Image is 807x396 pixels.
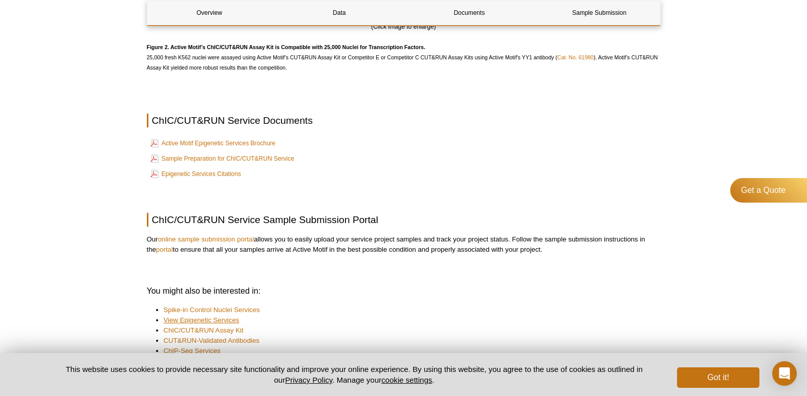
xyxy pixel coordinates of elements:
[150,152,294,165] a: Sample Preparation for ChIC/CUT&RUN Service
[147,234,661,255] p: Our allows you to easily upload your service project samples and track your project status. Follo...
[285,376,332,384] a: Privacy Policy
[677,367,759,388] button: Got it!
[147,44,658,71] span: 25,000 fresh K562 nuclei were assayed using Active Motif’s CUT&RUN Assay Kit or Competitor E or C...
[156,246,173,253] a: portal
[158,235,254,243] a: online sample submission portal
[48,364,661,385] p: This website uses cookies to provide necessary site functionality and improve your online experie...
[147,213,661,227] h2: ChIC/CUT&RUN Service Sample Submission Portal
[381,376,432,384] button: cookie settings
[730,178,807,203] a: Get a Quote
[772,361,797,386] div: Open Intercom Messenger
[537,1,662,25] a: Sample Submission
[147,1,272,25] a: Overview
[407,1,532,25] a: Documents
[147,114,661,127] h2: ChIC/CUT&RUN Service Documents
[147,44,426,50] strong: Figure 2. Active Motif’s ChIC/CUT&RUN Assay Kit is Compatible with 25,000 Nuclei for Transcriptio...
[164,325,244,336] a: ChIC/CUT&RUN Assay Kit
[164,315,239,325] a: View Epigenetic Services
[147,285,661,297] h3: You might also be interested in:
[164,305,260,315] a: Spike-in Control Nuclei Services
[557,54,594,60] a: Cat. No. 61980
[164,346,221,356] a: ChIP-Seq Services
[150,137,276,149] a: Active Motif Epigenetic Services Brochure
[277,1,402,25] a: Data
[164,336,259,346] a: CUT&RUN-Validated Antibodies
[150,168,241,180] a: Epigenetic Services Citations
